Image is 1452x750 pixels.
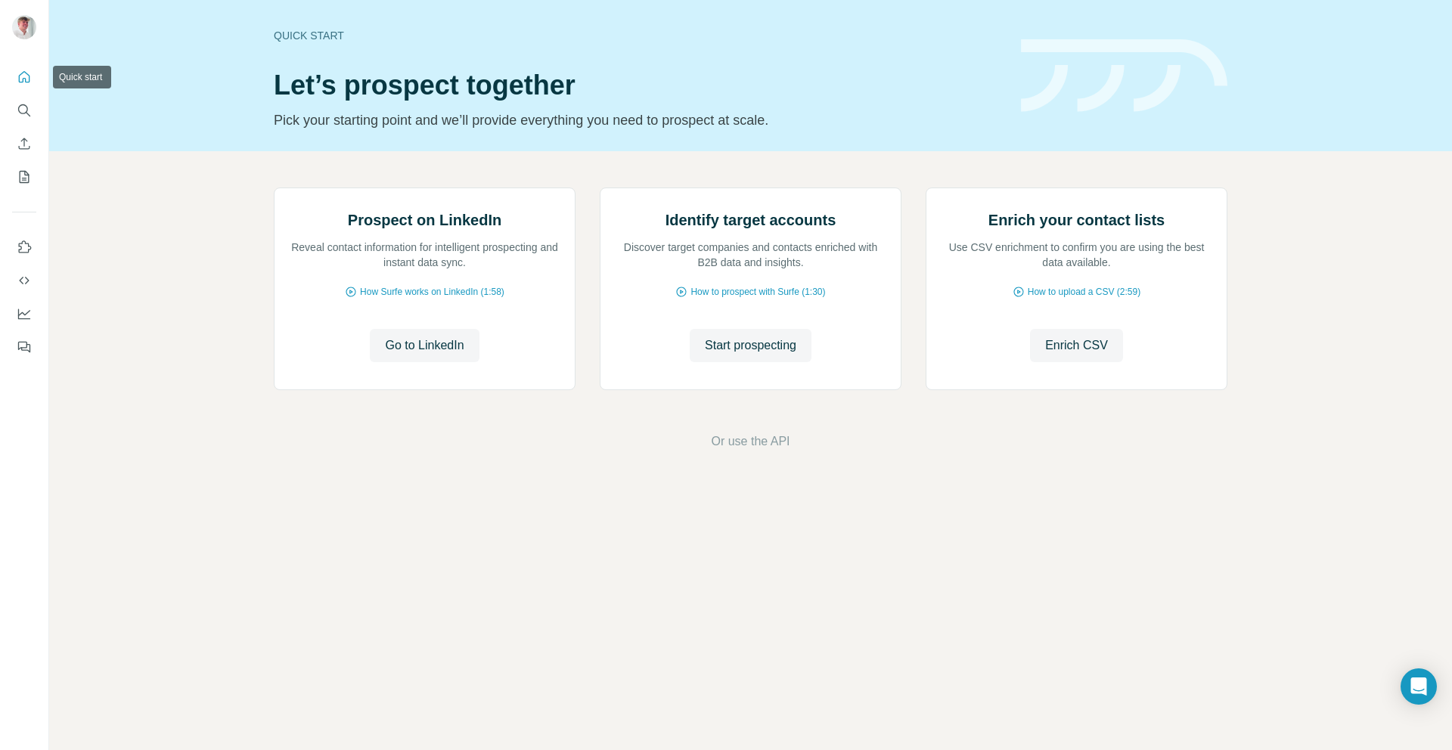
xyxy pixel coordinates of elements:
p: Discover target companies and contacts enriched with B2B data and insights. [616,240,886,270]
h2: Prospect on LinkedIn [348,209,501,231]
span: How to prospect with Surfe (1:30) [690,285,825,299]
p: Reveal contact information for intelligent prospecting and instant data sync. [290,240,560,270]
span: How Surfe works on LinkedIn (1:58) [360,285,504,299]
button: Search [12,97,36,124]
h2: Identify target accounts [665,209,836,231]
span: Start prospecting [705,336,796,355]
button: My lists [12,163,36,191]
button: Dashboard [12,300,36,327]
div: Open Intercom Messenger [1401,668,1437,705]
p: Pick your starting point and we’ll provide everything you need to prospect at scale. [274,110,1003,131]
p: Use CSV enrichment to confirm you are using the best data available. [942,240,1212,270]
button: Use Surfe API [12,267,36,294]
button: Or use the API [711,432,790,451]
button: Enrich CSV [1030,329,1123,362]
span: How to upload a CSV (2:59) [1028,285,1140,299]
button: Quick start [12,64,36,91]
h2: Enrich your contact lists [988,209,1165,231]
button: Use Surfe on LinkedIn [12,234,36,261]
span: Go to LinkedIn [385,336,464,355]
div: Quick start [274,28,1003,43]
button: Start prospecting [690,329,811,362]
img: banner [1021,39,1227,113]
button: Feedback [12,333,36,361]
button: Go to LinkedIn [370,329,479,362]
h1: Let’s prospect together [274,70,1003,101]
span: Enrich CSV [1045,336,1108,355]
img: Avatar [12,15,36,39]
button: Enrich CSV [12,130,36,157]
